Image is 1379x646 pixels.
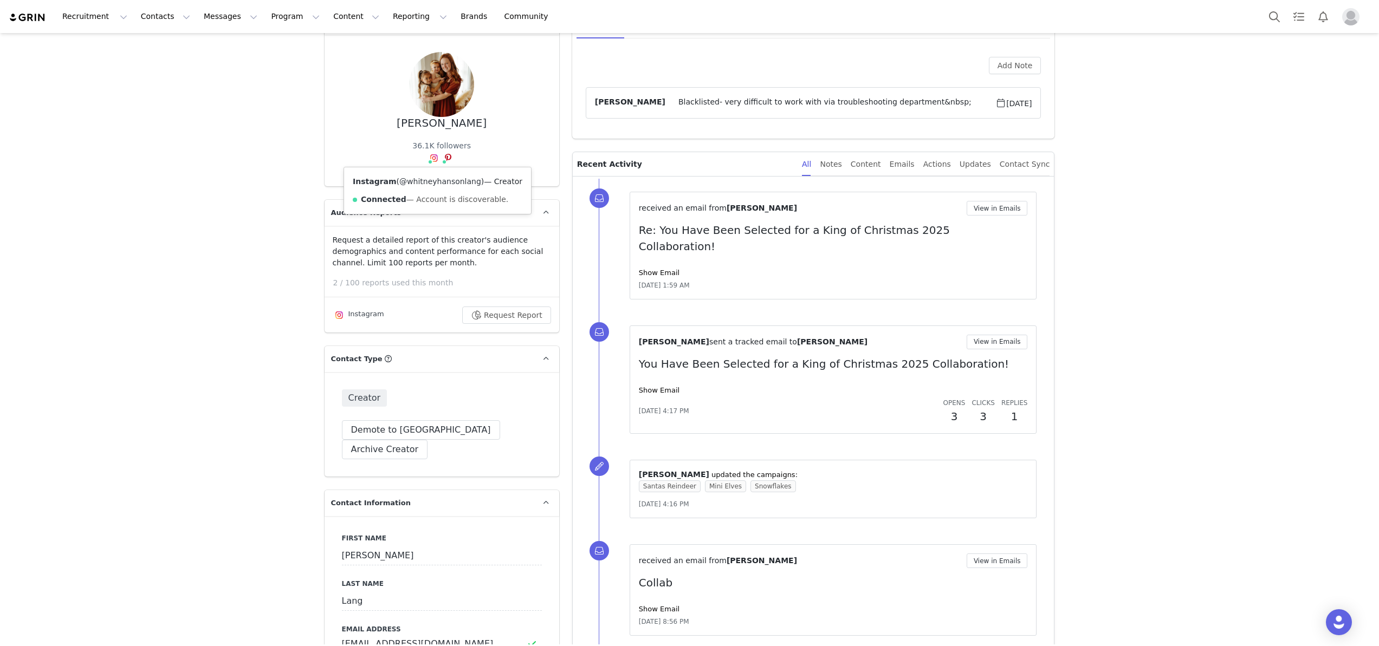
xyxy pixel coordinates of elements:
strong: Instagram [353,177,397,186]
button: Reporting [386,4,454,29]
label: Last Name [342,579,542,589]
span: [PERSON_NAME] [639,337,709,346]
strong: Connected [361,195,406,204]
div: All [802,152,811,177]
div: Emails [890,152,915,177]
button: Request Report [462,306,551,324]
button: Add Note [989,57,1041,74]
button: Demote to [GEOGRAPHIC_DATA] [342,420,500,440]
p: Re: You Have Been Selected for a King of Christmas 2025 Collaboration! [639,222,1028,255]
div: Notes [820,152,841,177]
span: sent a tracked email to [709,337,797,346]
a: Show Email [639,386,679,394]
span: ( ) [397,177,484,186]
span: [DATE] 8:56 PM [639,617,689,627]
span: [PERSON_NAME] [595,96,665,109]
button: View in Emails [967,201,1028,216]
span: [PERSON_NAME] [727,204,797,212]
div: Updates [960,152,991,177]
span: Creator [342,389,387,407]
span: — Creator [484,177,522,186]
span: Santas Reindeer [639,480,701,492]
a: Community [498,4,560,29]
button: Contacts [134,4,197,29]
span: Blacklisted- very difficult to work with via troubleshooting department&nbsp; [665,96,995,109]
div: [PERSON_NAME] [397,117,487,129]
img: instagram.svg [335,311,344,319]
button: View in Emails [967,553,1028,568]
button: Program [264,4,326,29]
div: Instagram [333,309,384,322]
a: Show Email [639,269,679,277]
span: received an email from [639,556,727,565]
span: received an email from [639,204,727,212]
button: Recruitment [56,4,134,29]
span: Clicks [972,399,994,407]
span: Opens [943,399,966,407]
span: [DATE] 1:59 AM [639,280,690,290]
span: [PERSON_NAME] [639,470,709,479]
span: Contact Information [331,498,411,508]
div: Content [851,152,881,177]
p: Request a detailed report of this creator's audience demographics and content performance for eac... [333,234,551,269]
button: Archive Creator [342,440,428,459]
a: Brands [454,4,497,29]
div: Open Intercom Messenger [1326,609,1352,635]
span: Replies [1001,399,1028,407]
div: Actions [923,152,951,177]
span: Snowflakes [750,480,795,492]
span: [DATE] 4:17 PM [639,406,689,416]
div: Contact Sync [1000,152,1050,177]
button: Profile [1336,8,1370,25]
h2: 3 [943,408,966,425]
span: [PERSON_NAME] [797,337,867,346]
img: placeholder-profile.jpg [1342,8,1359,25]
label: Email Address [342,624,542,634]
span: — Account is discoverable. [406,195,508,204]
img: instagram.svg [430,154,438,162]
span: Audience Reports [331,207,402,218]
a: @whitneyhansonlang [399,177,481,186]
h2: 3 [972,408,994,425]
a: Tasks [1287,4,1311,29]
span: [DATE] 4:16 PM [639,500,689,508]
p: ⁨ ⁩ updated the campaigns: [639,469,1028,480]
button: Content [327,4,386,29]
button: View in Emails [967,335,1028,349]
span: Mini Elves [705,480,746,492]
button: Notifications [1311,4,1335,29]
div: 36.1K followers [412,140,471,152]
button: Search [1263,4,1286,29]
span: [PERSON_NAME] [727,556,797,565]
span: [DATE] [995,96,1032,109]
label: First Name [342,533,542,543]
p: Recent Activity [577,152,793,176]
h2: 1 [1001,408,1028,425]
img: grin logo [9,12,47,23]
button: Messages [197,4,264,29]
p: 2 / 100 reports used this month [333,277,559,289]
p: Collab [639,575,1028,591]
a: Show Email [639,605,679,613]
img: 6a03342d-30e3-4479-ac0a-7b2874e8d85c.jpg [409,52,474,117]
span: Contact Type [331,354,383,364]
p: You Have Been Selected for a King of Christmas 2025 Collaboration! [639,356,1028,372]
